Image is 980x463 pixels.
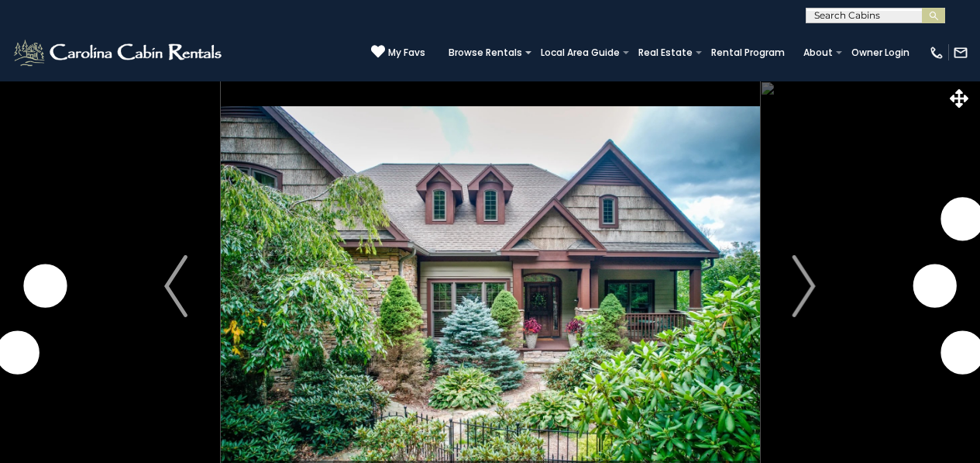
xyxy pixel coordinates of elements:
[844,42,917,64] a: Owner Login
[371,44,425,60] a: My Favs
[703,42,793,64] a: Rental Program
[388,46,425,60] span: My Favs
[953,45,968,60] img: mail-regular-white.png
[929,45,944,60] img: phone-regular-white.png
[441,42,530,64] a: Browse Rentals
[793,255,816,317] img: arrow
[631,42,700,64] a: Real Estate
[164,255,187,317] img: arrow
[533,42,628,64] a: Local Area Guide
[12,37,226,68] img: White-1-2.png
[796,42,841,64] a: About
